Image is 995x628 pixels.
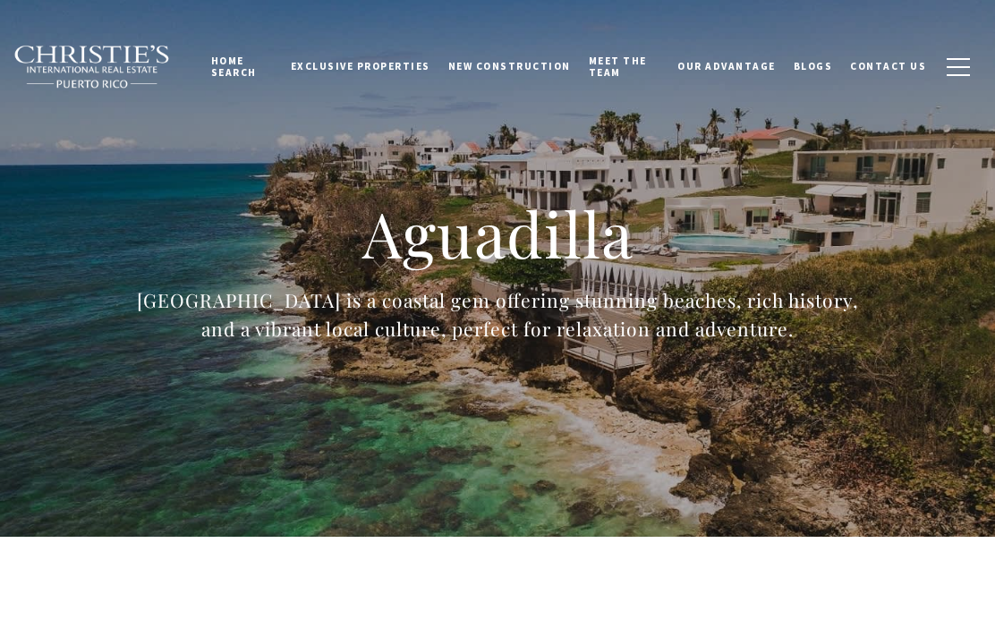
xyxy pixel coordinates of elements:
div: [GEOGRAPHIC_DATA] is a coastal gem offering stunning beaches, rich history, and a vibrant local c... [113,286,882,343]
a: New Construction [439,44,580,89]
a: Meet the Team [580,38,668,95]
span: Blogs [794,60,833,72]
span: Exclusive Properties [291,60,430,72]
span: New Construction [448,60,571,72]
a: Our Advantage [668,44,785,89]
a: Home Search [202,38,282,95]
span: Contact Us [850,60,926,72]
a: Blogs [785,44,842,89]
a: Exclusive Properties [282,44,439,89]
span: Our Advantage [677,60,776,72]
img: Christie's International Real Estate black text logo [13,45,171,89]
h1: Aguadilla [113,194,882,273]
